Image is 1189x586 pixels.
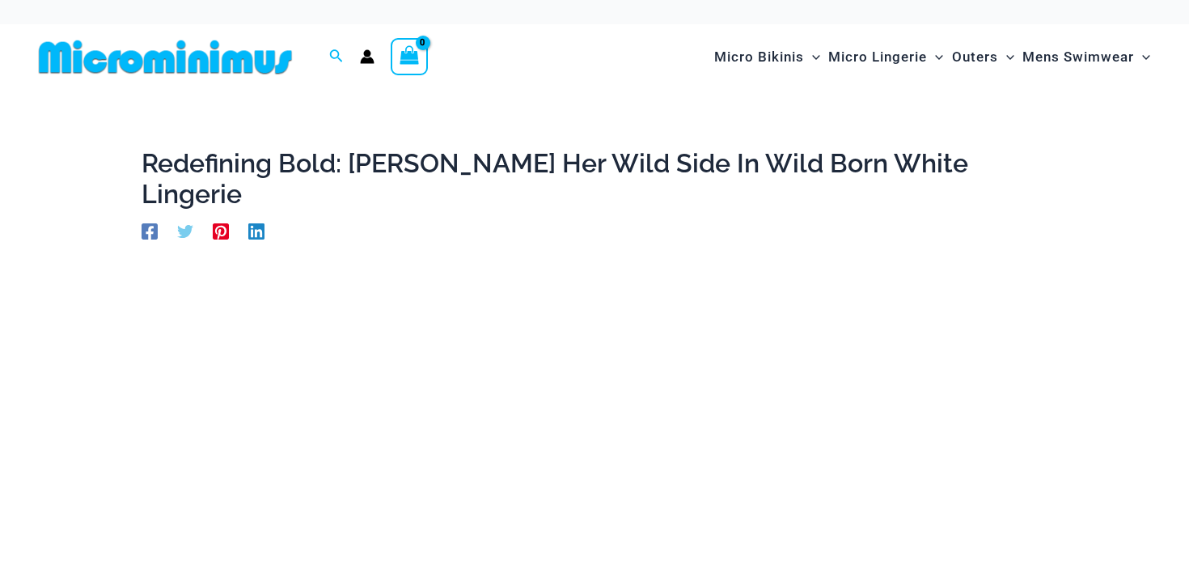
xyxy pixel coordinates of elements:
[708,30,1157,84] nav: Site Navigation
[927,36,943,78] span: Menu Toggle
[1134,36,1150,78] span: Menu Toggle
[1022,36,1134,78] span: Mens Swimwear
[824,32,947,82] a: Micro LingerieMenu ToggleMenu Toggle
[142,148,1047,210] h1: Redefining Bold: [PERSON_NAME] Her Wild Side In Wild Born White Lingerie
[391,38,428,75] a: View Shopping Cart, empty
[952,36,998,78] span: Outers
[329,47,344,67] a: Search icon link
[804,36,820,78] span: Menu Toggle
[710,32,824,82] a: Micro BikinisMenu ToggleMenu Toggle
[32,39,298,75] img: MM SHOP LOGO FLAT
[828,36,927,78] span: Micro Lingerie
[360,49,374,64] a: Account icon link
[248,221,264,239] a: Linkedin
[213,221,229,239] a: Pinterest
[998,36,1014,78] span: Menu Toggle
[1018,32,1154,82] a: Mens SwimwearMenu ToggleMenu Toggle
[142,221,158,239] a: Facebook
[177,221,193,239] a: Twitter
[714,36,804,78] span: Micro Bikinis
[948,32,1018,82] a: OutersMenu ToggleMenu Toggle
